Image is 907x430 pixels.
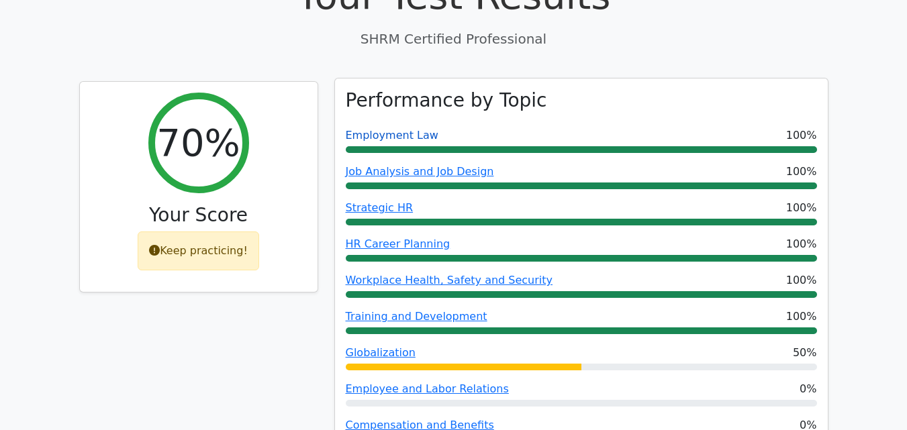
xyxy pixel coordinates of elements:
[786,236,817,252] span: 100%
[800,381,816,397] span: 0%
[346,346,416,359] a: Globalization
[786,200,817,216] span: 100%
[346,382,509,395] a: Employee and Labor Relations
[786,309,817,325] span: 100%
[91,204,307,227] h3: Your Score
[346,165,494,178] a: Job Analysis and Job Design
[786,164,817,180] span: 100%
[156,120,240,165] h2: 70%
[786,127,817,144] span: 100%
[79,29,828,49] p: SHRM Certified Professional
[793,345,817,361] span: 50%
[346,310,487,323] a: Training and Development
[786,272,817,288] span: 100%
[346,201,414,214] a: Strategic HR
[346,237,450,250] a: HR Career Planning
[138,231,259,270] div: Keep practicing!
[346,89,547,112] h3: Performance by Topic
[346,129,438,142] a: Employment Law
[346,274,553,286] a: Workplace Health, Safety and Security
